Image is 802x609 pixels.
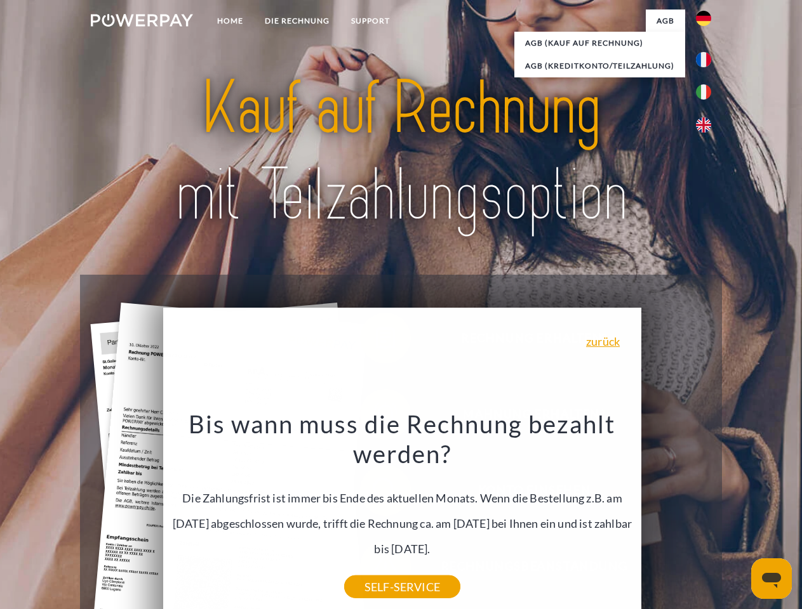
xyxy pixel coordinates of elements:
[171,409,634,587] div: Die Zahlungsfrist ist immer bis Ende des aktuellen Monats. Wenn die Bestellung z.B. am [DATE] abg...
[696,11,711,26] img: de
[696,117,711,133] img: en
[171,409,634,469] h3: Bis wann muss die Rechnung bezahlt werden?
[340,10,401,32] a: SUPPORT
[646,10,685,32] a: agb
[254,10,340,32] a: DIE RECHNUNG
[206,10,254,32] a: Home
[91,14,193,27] img: logo-powerpay-white.svg
[514,32,685,55] a: AGB (Kauf auf Rechnung)
[751,558,792,599] iframe: Schaltfläche zum Öffnen des Messaging-Fensters
[344,575,460,598] a: SELF-SERVICE
[586,336,620,347] a: zurück
[696,84,711,100] img: it
[121,61,681,243] img: title-powerpay_de.svg
[514,55,685,77] a: AGB (Kreditkonto/Teilzahlung)
[696,52,711,67] img: fr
